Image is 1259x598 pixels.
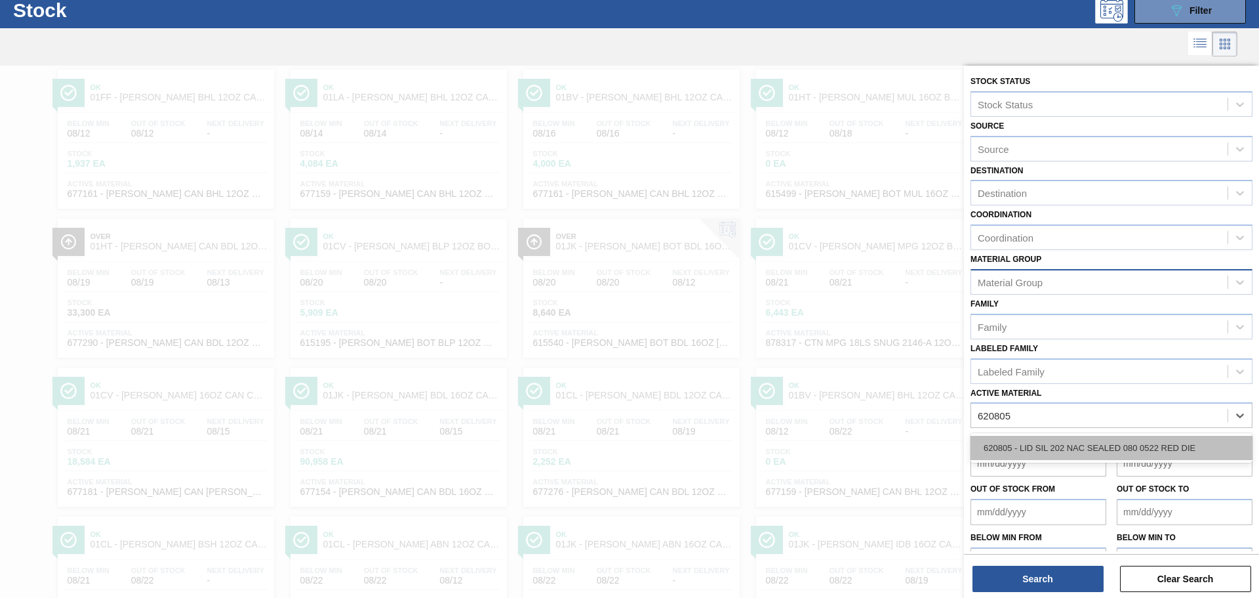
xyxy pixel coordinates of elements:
[970,484,1055,494] label: Out of Stock from
[746,60,979,209] a: ÍconeOk01HT - [PERSON_NAME] MUL 16OZ BOT AL BOT 12/16 AL BOT PK - RYDER CUP PROMOBelow Min08/12Ou...
[48,60,281,209] a: ÍconeOk01FF - [PERSON_NAME] BHL 12OZ CAN 30/12 CAN PK FARMING PROMOBelow Min08/12Out Of Stock08/1...
[970,547,1106,574] input: mm/dd/yyyy
[970,299,999,309] label: Family
[1212,32,1237,56] div: Card Vision
[970,210,1031,219] label: Coordination
[978,232,1033,244] div: Coordination
[1117,547,1252,574] input: mm/dd/yyyy
[970,389,1041,398] label: Active Material
[978,321,1007,332] div: Family
[978,188,1027,199] div: Destination
[970,166,1023,175] label: Destination
[979,60,1212,209] a: ÍconeOk01WM - [PERSON_NAME] IBH 12OZ CAN CAN PK 12/12 CANBelow Min08/19Out Of Stock08/19Next Deli...
[513,60,746,209] a: ÍconeOk01BV - [PERSON_NAME] BHL 12OZ CAN 30/12 CAN PK FARMING PROMOBelow Min08/16Out Of Stock08/1...
[978,276,1043,288] div: Material Group
[970,344,1038,353] label: Labeled Family
[970,255,1041,264] label: Material Group
[970,499,1106,525] input: mm/dd/yyyy
[970,533,1042,542] label: Below Min from
[978,98,1033,110] div: Stock Status
[13,3,209,18] h1: Stock
[1117,499,1252,525] input: mm/dd/yyyy
[970,436,1252,460] div: 620805 - LID SIL 202 NAC SEALED 080 0522 RED DIE
[978,143,1009,154] div: Source
[1117,450,1252,477] input: mm/dd/yyyy
[978,366,1045,377] div: Labeled Family
[970,121,1004,131] label: Source
[281,60,513,209] a: ÍconeOk01LA - [PERSON_NAME] BHL 12OZ CAN 12/12 CAN PK FARMING PROMOBelow Min08/14Out Of Stock08/1...
[970,450,1106,477] input: mm/dd/yyyy
[970,77,1030,86] label: Stock Status
[1117,484,1189,494] label: Out of Stock to
[1189,5,1212,16] span: Filter
[1188,32,1212,56] div: List Vision
[1117,533,1176,542] label: Below Min to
